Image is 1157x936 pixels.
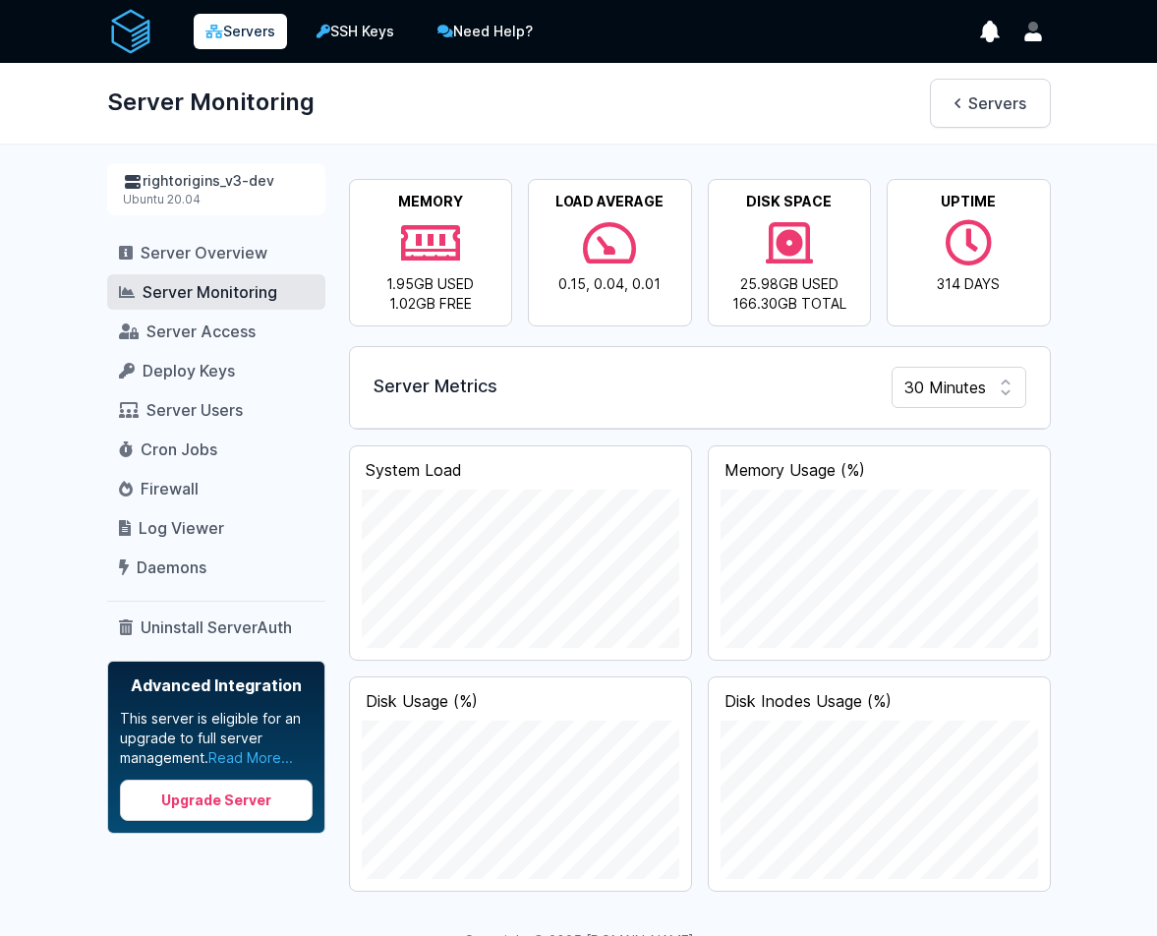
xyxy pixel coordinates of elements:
div: Disk Space [721,192,859,211]
div: System Load [362,458,679,490]
a: Daemons [107,550,325,585]
div: 314 days [887,179,1051,326]
a: Server Users [107,392,325,428]
div: rightorigins_v3-dev [123,171,310,192]
a: Uninstall ServerAuth [107,610,325,645]
a: Server Monitoring [107,274,325,310]
button: User menu [1015,14,1051,49]
a: Read More... [208,749,293,766]
a: Deploy Keys [107,353,325,388]
a: Cron Jobs [107,432,325,467]
a: SSH Keys [303,12,408,51]
span: Server Monitoring [143,282,277,302]
span: Log Viewer [139,518,224,538]
button: show notifications [972,14,1008,49]
span: Advanced Integration [120,673,313,697]
span: Uninstall ServerAuth [141,617,292,637]
a: Server Access [107,314,325,349]
img: serverAuth logo [107,8,154,55]
div: Disk Inodes Usage (%) [721,689,1038,721]
div: Memory [362,192,500,211]
div: Load Average [541,192,679,211]
h1: Server Monitoring [107,79,315,126]
a: Servers [194,14,287,49]
div: Disk Usage (%) [362,689,679,721]
p: This server is eligible for an upgrade to full server management. [120,709,313,768]
div: Memory Usage (%) [721,458,1038,490]
span: Daemons [137,557,206,577]
a: Upgrade Server [120,780,313,821]
span: Firewall [141,479,199,498]
a: Log Viewer [107,510,325,546]
a: Need Help? [424,12,547,51]
div: Uptime [899,192,1038,211]
a: Firewall [107,471,325,506]
div: 25.98GB Used 166.30GB Total [708,179,872,326]
span: Server Users [146,400,243,420]
span: Deploy Keys [143,361,235,380]
a: Servers [930,79,1051,128]
div: 1.95GB Used 1.02GB Free [349,179,513,326]
span: Server Overview [141,243,267,263]
span: Cron Jobs [141,439,217,459]
a: Server Overview [107,235,325,270]
span: Server Access [146,322,256,341]
div: 0.15, 0.04, 0.01 [528,179,692,326]
h3: Server Metrics [374,375,892,408]
div: Ubuntu 20.04 [123,192,310,207]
